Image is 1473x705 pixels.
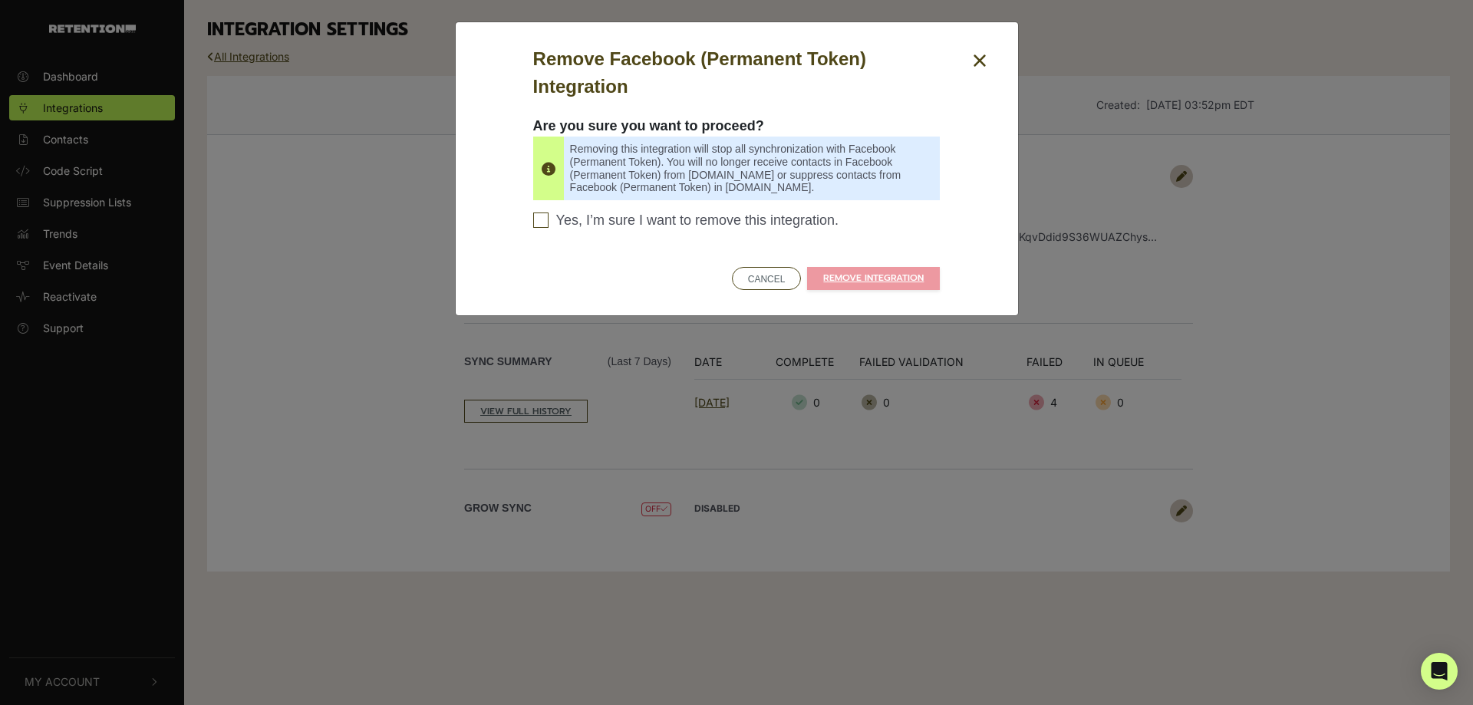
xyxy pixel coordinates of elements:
[533,45,941,100] h5: Remove Facebook (Permanent Token) Integration
[732,267,802,290] button: CANCEL
[1421,653,1458,690] div: Open Intercom Messenger
[556,212,839,229] span: Yes, I’m sure I want to remove this integration.
[570,143,925,194] span: Removing this integration will stop all synchronization with Facebook (Permanent Token). You will...
[964,45,995,76] button: Close
[533,118,764,133] strong: Are you sure you want to proceed?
